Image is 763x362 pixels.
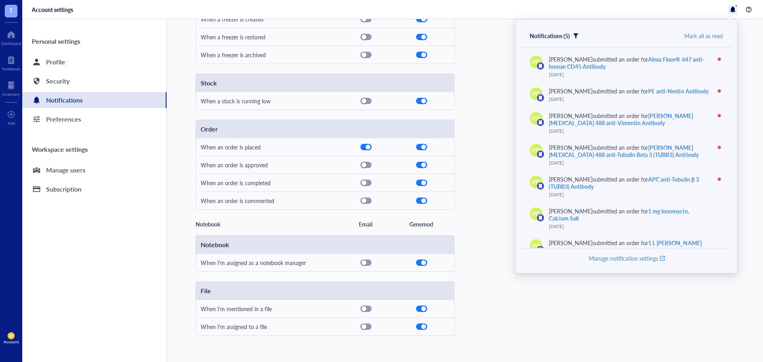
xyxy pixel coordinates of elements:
div: Security [46,75,70,87]
div: Email [359,220,372,228]
div: Stock [201,79,449,87]
a: PO[PERSON_NAME]submitted an order forPE anti-Nestin Antibody[DATE] [520,83,732,107]
div: Manage users [46,165,85,176]
div: When I'm mentioned in a file [201,304,338,313]
div: When a freezer is restored [201,33,338,41]
div: Preferences [46,114,81,125]
div: When an order is commented [201,196,338,205]
button: Manage notification settings [587,254,660,263]
span: PO [532,178,540,186]
span: PO [532,114,540,123]
div: [PERSON_NAME] submitted an order for [549,144,709,158]
div: [PERSON_NAME] submitted an order for [549,176,709,190]
a: Inventory [2,79,20,97]
div: File [201,287,449,295]
div: [PERSON_NAME][MEDICAL_DATA] 488 anti-Vimentin Antibody [549,112,693,127]
span: PO [532,146,540,155]
div: Notebook [201,241,449,249]
span: PO [532,209,540,218]
a: PO[PERSON_NAME]submitted an order forAPC anti-Tubulin β 3 (TUBB3) Antibody[DATE] [520,171,732,203]
div: When an order is completed [201,178,338,187]
span: Manage notification settings [589,255,658,262]
a: Dashboard [1,28,21,46]
div: Mark all as read [684,32,723,39]
a: Notebook [2,54,20,71]
div: When I'm assigned as a notebook manager [201,258,338,267]
div: When a stock is running low [201,97,338,105]
div: [PERSON_NAME] submitted an order for [549,239,709,254]
div: [PERSON_NAME][MEDICAL_DATA] 488 anti-Tubulin Beta 3 (TUBB3) Antibody [549,143,699,159]
div: Workspace settings [22,140,167,159]
a: Subscription [22,181,167,197]
div: When a freezer is archived [201,50,338,59]
div: When an order is approved [201,161,338,169]
div: Add [8,121,15,126]
div: 1 mg Ionomycin, Calcium Salt [549,207,689,222]
a: Profile [22,54,167,70]
div: Alexa Fluor® 647 anti-human CD45 Antibody [549,55,704,70]
span: PO [532,89,540,98]
div: PE anti-Nestin Antibody [648,87,708,95]
span: T [9,5,13,15]
div: Notebook [2,66,20,71]
div: [PERSON_NAME] submitted an order for [549,56,709,70]
span: PO [532,58,540,66]
div: Dashboard [1,41,21,46]
div: Genemod [409,220,433,228]
div: Order [201,125,449,133]
div: Notebook [196,220,333,228]
div: When an order is placed [201,143,338,151]
div: Account [4,339,19,344]
div: [DATE] [549,72,709,78]
a: PO[PERSON_NAME]submitted an order for1 L [PERSON_NAME] Solution, HEPES-buffered[DATE] [520,234,732,266]
div: Profile [46,56,65,68]
a: Notifications [22,92,167,108]
a: Security [22,73,167,89]
div: Subscription [46,184,81,195]
div: [DATE] [549,192,709,198]
div: When a freezer is created [201,15,338,23]
div: When I'm assigned to a file [201,322,338,331]
span: PO [532,241,540,250]
div: [PERSON_NAME] submitted an order for [549,207,709,222]
a: PO[PERSON_NAME]submitted an order for1 mg Ionomycin, Calcium Salt[DATE] [520,203,732,234]
div: [PERSON_NAME] submitted an order for [549,87,709,95]
div: 1 L [PERSON_NAME] Solution, HEPES-buffered [549,239,702,254]
a: PO[PERSON_NAME]submitted an order for[PERSON_NAME][MEDICAL_DATA] 488 anti-Tubulin Beta 3 (TUBB3) ... [520,139,732,171]
a: Preferences [22,111,167,127]
div: [DATE] [549,96,709,103]
div: Inventory [2,92,20,97]
div: APC anti-Tubulin β 3 (TUBB3) Antibody [549,175,699,190]
span: JH [9,334,13,338]
div: [DATE] [549,160,709,166]
div: Notifications [46,95,83,106]
div: [DATE] [549,223,709,230]
a: PO[PERSON_NAME]submitted an order forAlexa Fluor® 647 anti-human CD45 Antibody[DATE] [520,51,732,83]
a: PO[PERSON_NAME]submitted an order for[PERSON_NAME][MEDICAL_DATA] 488 anti-Vimentin Antibody[DATE] [520,107,732,139]
div: [PERSON_NAME] submitted an order for [549,112,709,126]
div: Account settings [32,6,73,13]
div: Notifications (5) [530,31,570,40]
a: Manage users [22,162,167,178]
div: Personal settings [22,32,167,51]
div: [DATE] [549,128,709,134]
